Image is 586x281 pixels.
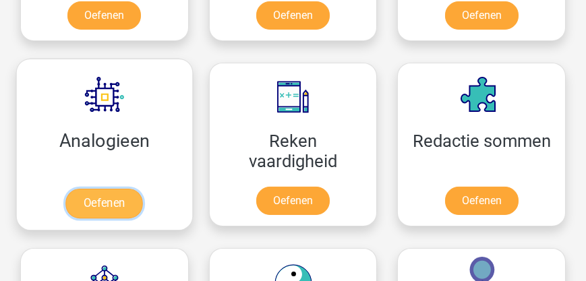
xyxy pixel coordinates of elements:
[445,187,519,215] a: Oefenen
[66,189,143,218] a: Oefenen
[445,1,519,30] a: Oefenen
[67,1,141,30] a: Oefenen
[256,187,330,215] a: Oefenen
[256,1,330,30] a: Oefenen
